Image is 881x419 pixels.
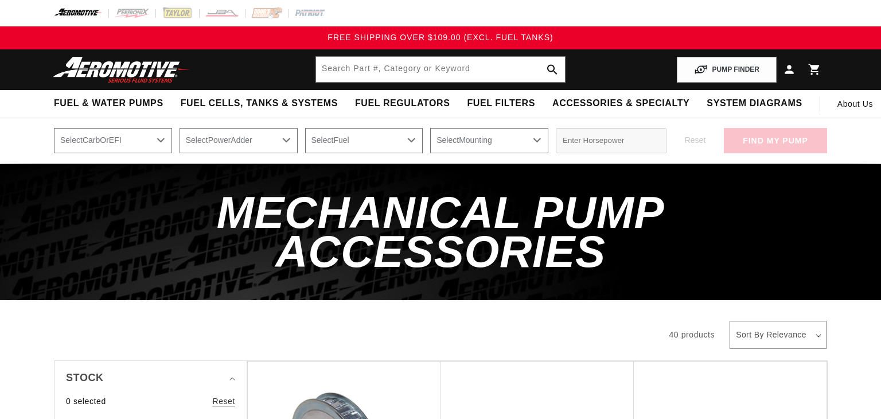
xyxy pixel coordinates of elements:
span: Fuel Cells, Tanks & Systems [181,98,338,110]
img: Aeromotive [50,56,193,83]
summary: Fuel Regulators [346,90,458,117]
span: About Us [837,99,873,108]
span: Fuel Regulators [355,98,450,110]
select: PowerAdder [180,128,298,153]
select: CarbOrEFI [54,128,172,153]
summary: System Diagrams [698,90,810,117]
summary: Fuel & Water Pumps [45,90,172,117]
span: Fuel & Water Pumps [54,98,163,110]
summary: Fuel Cells, Tanks & Systems [172,90,346,117]
span: 0 selected [66,395,106,408]
summary: Fuel Filters [458,90,544,117]
span: System Diagrams [707,98,802,110]
input: Search by Part Number, Category or Keyword [316,57,565,82]
input: Enter Horsepower [556,128,666,153]
summary: Accessories & Specialty [544,90,698,117]
button: PUMP FINDER [677,57,777,83]
button: search button [540,57,565,82]
select: Mounting [430,128,548,153]
span: Fuel Filters [467,98,535,110]
a: Reset [212,395,235,408]
summary: Stock (0 selected) [66,361,235,395]
span: Accessories & Specialty [552,98,689,110]
span: 40 products [669,330,715,339]
span: Mechanical Pump Accessories [217,187,665,277]
select: Fuel [305,128,423,153]
span: FREE SHIPPING OVER $109.00 (EXCL. FUEL TANKS) [328,33,553,42]
span: Stock [66,370,104,386]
